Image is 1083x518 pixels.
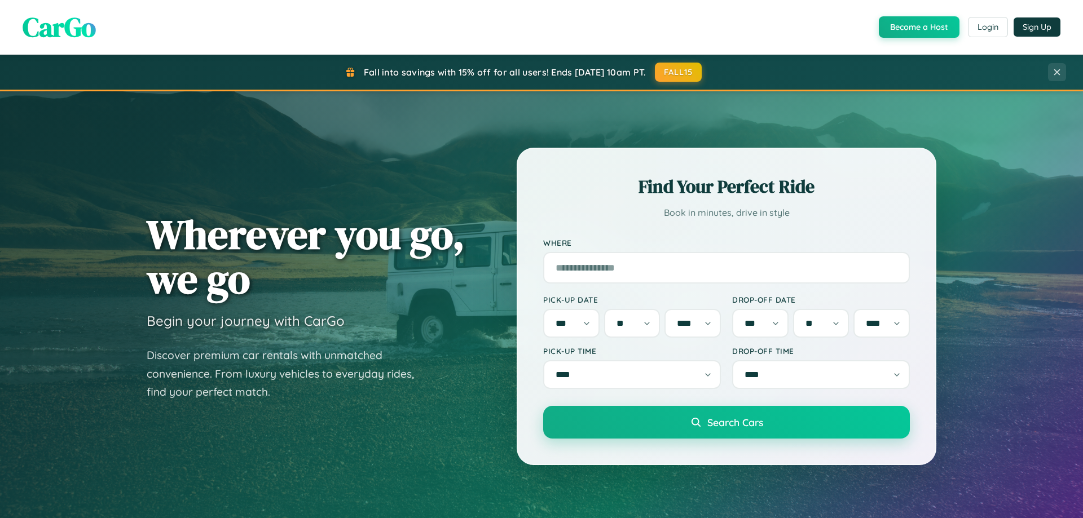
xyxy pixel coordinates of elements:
label: Pick-up Time [543,346,721,356]
h3: Begin your journey with CarGo [147,312,345,329]
h1: Wherever you go, we go [147,212,465,301]
p: Book in minutes, drive in style [543,205,910,221]
label: Drop-off Date [732,295,910,304]
button: Sign Up [1014,17,1060,37]
span: Search Cars [707,416,763,428]
label: Where [543,238,910,247]
label: Drop-off Time [732,346,910,356]
button: FALL15 [655,63,702,82]
span: CarGo [23,8,96,46]
button: Become a Host [879,16,959,38]
button: Login [968,17,1008,37]
label: Pick-up Date [543,295,721,304]
span: Fall into savings with 15% off for all users! Ends [DATE] 10am PT. [364,67,646,78]
button: Search Cars [543,406,910,439]
h2: Find Your Perfect Ride [543,174,910,199]
p: Discover premium car rentals with unmatched convenience. From luxury vehicles to everyday rides, ... [147,346,429,401]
